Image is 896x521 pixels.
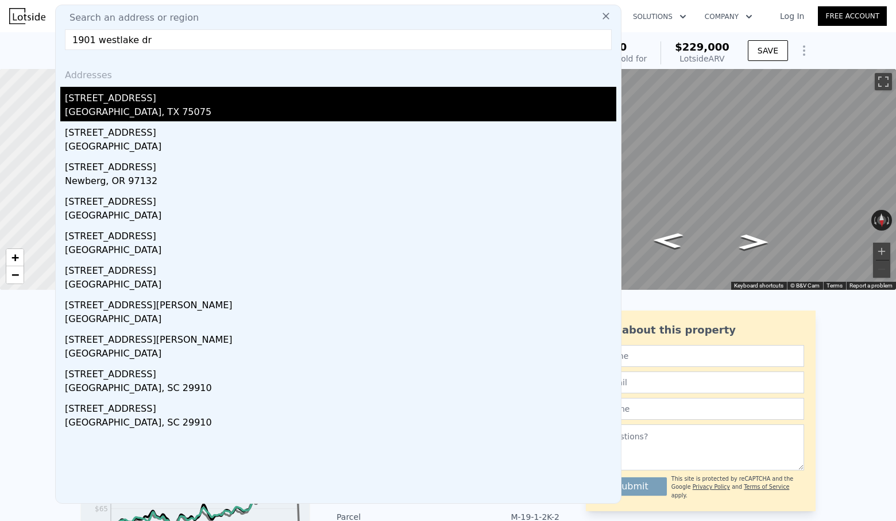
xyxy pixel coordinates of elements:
[65,347,616,363] div: [GEOGRAPHIC_DATA]
[597,477,667,496] button: Submit
[640,229,696,252] path: Go East
[6,266,24,284] a: Zoom out
[65,225,616,243] div: [STREET_ADDRESS]
[65,294,616,312] div: [STREET_ADDRESS][PERSON_NAME]
[597,398,804,420] input: Phone
[65,121,616,140] div: [STREET_ADDRESS]
[849,282,893,289] a: Report a problem
[65,190,616,209] div: [STREET_ADDRESS]
[65,243,616,259] div: [GEOGRAPHIC_DATA]
[65,156,616,174] div: [STREET_ADDRESS]
[886,210,893,231] button: Rotate clockwise
[65,381,616,397] div: [GEOGRAPHIC_DATA], SC 29910
[875,73,892,90] button: Toggle fullscreen view
[675,41,729,53] span: $229,000
[790,282,820,289] span: © B&V Cam
[60,11,199,25] span: Search an address or region
[871,210,878,231] button: Rotate counterclockwise
[65,174,616,190] div: Newberg, OR 97132
[873,260,890,278] button: Zoom out
[675,53,729,64] div: Lotside ARV
[65,312,616,328] div: [GEOGRAPHIC_DATA]
[877,210,887,231] button: Reset the view
[65,209,616,225] div: [GEOGRAPHIC_DATA]
[65,397,616,416] div: [STREET_ADDRESS]
[60,59,616,87] div: Addresses
[65,416,616,432] div: [GEOGRAPHIC_DATA], SC 29910
[9,8,45,24] img: Lotside
[11,250,19,265] span: +
[526,69,896,290] div: Map
[65,87,616,105] div: [STREET_ADDRESS]
[65,105,616,121] div: [GEOGRAPHIC_DATA], TX 75075
[671,475,804,500] div: This site is protected by reCAPTCHA and the Google and apply.
[597,371,804,393] input: Email
[65,140,616,156] div: [GEOGRAPHIC_DATA]
[65,363,616,381] div: [STREET_ADDRESS]
[65,259,616,278] div: [STREET_ADDRESS]
[873,243,890,260] button: Zoom in
[6,249,24,266] a: Zoom in
[727,231,782,253] path: Go West
[744,484,789,490] a: Terms of Service
[65,29,612,50] input: Enter an address, city, region, neighborhood or zip code
[624,6,696,27] button: Solutions
[597,345,804,367] input: Name
[818,6,887,26] a: Free Account
[766,10,818,22] a: Log In
[734,282,783,290] button: Keyboard shortcuts
[748,40,788,61] button: SAVE
[696,6,762,27] button: Company
[693,484,730,490] a: Privacy Policy
[526,69,896,290] div: Street View
[11,267,19,282] span: −
[827,282,843,289] a: Terms (opens in new tab)
[793,39,816,62] button: Show Options
[597,322,804,338] div: Ask about this property
[95,505,108,513] tspan: $65
[65,328,616,347] div: [STREET_ADDRESS][PERSON_NAME]
[65,278,616,294] div: [GEOGRAPHIC_DATA]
